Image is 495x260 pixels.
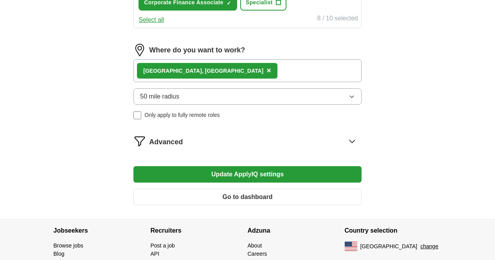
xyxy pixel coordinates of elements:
button: Update ApplyIQ settings [133,166,361,183]
button: × [266,65,271,77]
img: US flag [345,242,357,251]
span: [GEOGRAPHIC_DATA] [360,242,418,251]
a: Post a job [151,242,175,249]
div: [GEOGRAPHIC_DATA], [GEOGRAPHIC_DATA] [143,67,263,75]
a: Browse jobs [54,242,83,249]
a: API [151,251,160,257]
input: Only apply to fully remote roles [133,111,141,119]
img: filter [133,135,146,147]
a: About [248,242,262,249]
button: Go to dashboard [133,189,361,205]
a: Blog [54,251,65,257]
span: Advanced [149,137,183,147]
div: 8 / 10 selected [317,14,358,25]
span: Only apply to fully remote roles [144,111,220,119]
button: change [420,242,438,251]
h4: Country selection [345,220,442,242]
button: Select all [139,15,164,25]
label: Where do you want to work? [149,45,245,56]
button: 50 mile radius [133,88,361,105]
span: × [266,66,271,75]
span: 50 mile radius [140,92,179,101]
a: Careers [248,251,267,257]
img: location.png [133,44,146,56]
